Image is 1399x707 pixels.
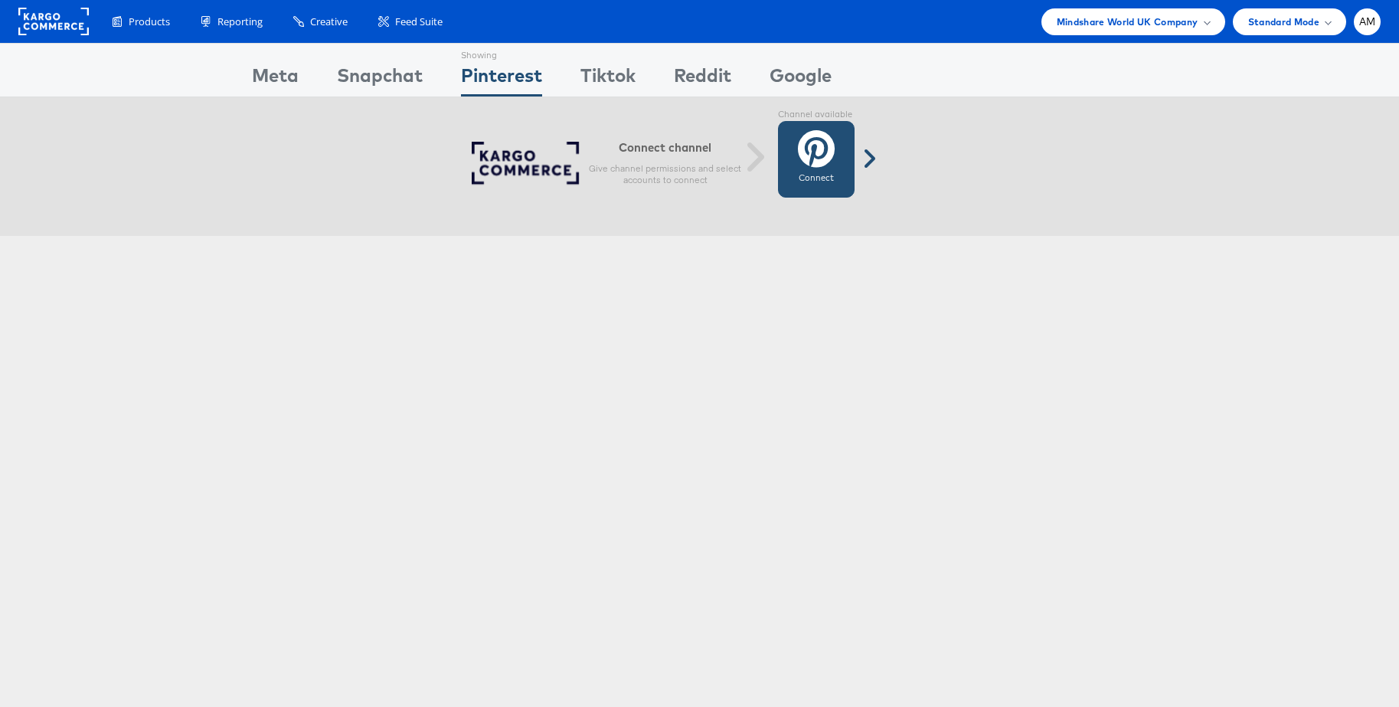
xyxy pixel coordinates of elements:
span: Mindshare World UK Company [1057,14,1198,30]
div: Google [770,62,832,97]
span: Products [129,15,170,29]
span: AM [1359,17,1376,27]
a: Connect [778,121,855,198]
span: Creative [310,15,348,29]
h6: Connect channel [589,140,742,155]
div: Meta [252,62,299,97]
div: Showing [461,44,542,62]
span: Standard Mode [1248,14,1319,30]
div: Reddit [674,62,731,97]
p: Give channel permissions and select accounts to connect [589,162,742,187]
label: Connect [799,172,834,185]
div: Pinterest [461,62,542,97]
span: Reporting [217,15,263,29]
span: Feed Suite [395,15,443,29]
div: Tiktok [580,62,636,97]
div: Snapchat [337,62,423,97]
label: Channel available [778,109,855,121]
